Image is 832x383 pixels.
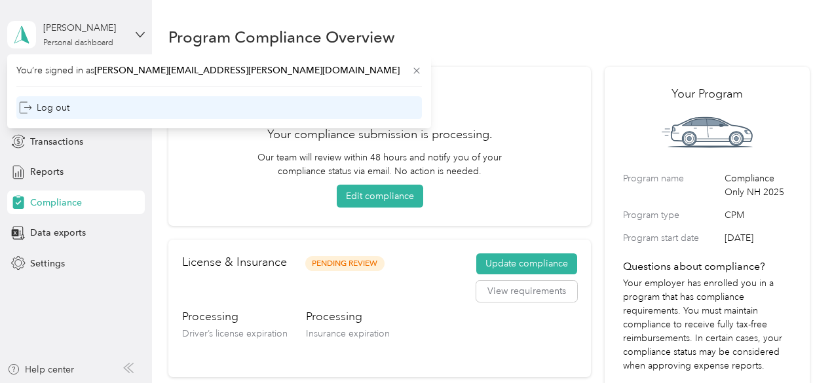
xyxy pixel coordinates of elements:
span: [PERSON_NAME][EMAIL_ADDRESS][PERSON_NAME][DOMAIN_NAME] [94,65,400,76]
h1: Program Compliance Overview [168,30,395,44]
div: Log out [19,101,69,115]
h2: License & Insurance [182,253,287,271]
span: CPM [725,208,791,222]
span: Settings [30,257,65,270]
label: Program start date [623,231,720,245]
span: Insurance expiration [306,328,390,339]
p: Your employer has enrolled you in a program that has compliance requirements. You must maintain c... [623,276,791,373]
h2: Your Program [623,85,791,103]
span: Reports [30,165,64,179]
label: Program name [623,172,720,199]
h4: Questions about compliance? [623,259,791,274]
h2: Your compliance submission is processing. [187,126,573,143]
span: [DATE] [725,231,791,245]
iframe: Everlance-gr Chat Button Frame [759,310,832,383]
div: [PERSON_NAME] [43,21,125,35]
h3: Processing [306,308,390,325]
span: Compliance [30,196,82,210]
span: You’re signed in as [16,64,422,77]
span: Driver’s license expiration [182,328,288,339]
button: Update compliance [476,253,577,274]
span: Data exports [30,226,86,240]
label: Program type [623,208,720,222]
span: Compliance Only NH 2025 [725,172,791,199]
button: View requirements [476,281,577,302]
h3: Processing [182,308,288,325]
button: Help center [7,363,74,376]
div: Personal dashboard [43,39,113,47]
span: Pending Review [305,256,385,271]
p: Our team will review within 48 hours and notify you of your compliance status via email. No actio... [252,151,508,178]
span: Transactions [30,135,83,149]
button: Edit compliance [337,185,423,208]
